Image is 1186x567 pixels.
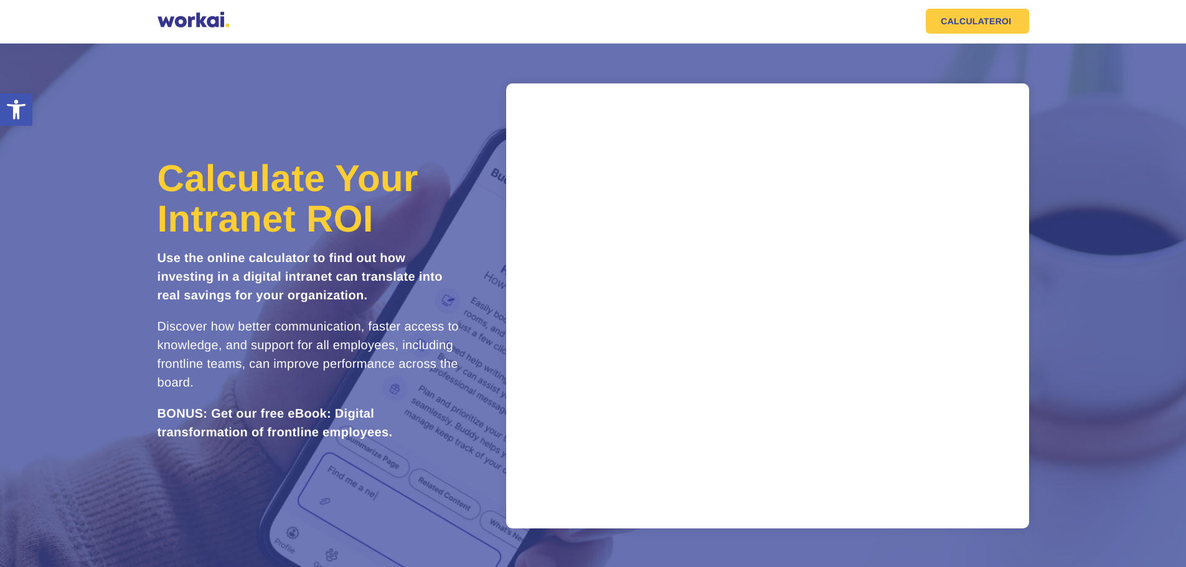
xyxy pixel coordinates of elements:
span: Calculate Your Intranet ROI [158,157,418,240]
a: CALCULATEROI [926,9,1028,34]
strong: BONUS: Get our free eBook: Digital transformation of frontline employees. [158,407,393,439]
strong: Use the online calculator to find out how investing in a digital intranet can translate into real... [158,251,443,302]
em: ROI [995,17,1012,26]
span: Discover how better communication, faster access to knowledge, and support for all employees, inc... [158,320,459,390]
